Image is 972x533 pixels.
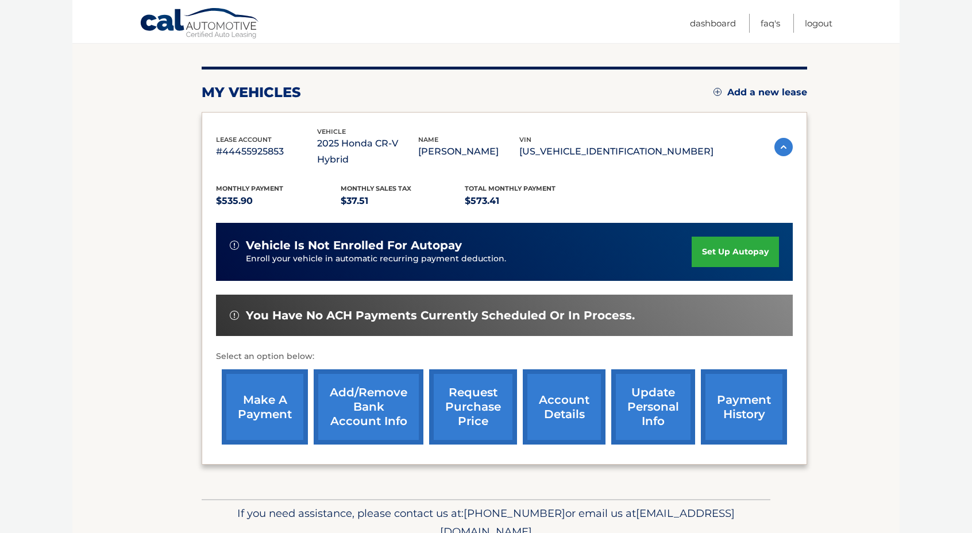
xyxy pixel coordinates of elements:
[611,369,695,445] a: update personal info
[713,87,807,98] a: Add a new lease
[465,184,556,192] span: Total Monthly Payment
[465,193,589,209] p: $573.41
[774,138,793,156] img: accordion-active.svg
[418,136,438,144] span: name
[216,350,793,364] p: Select an option below:
[317,136,418,168] p: 2025 Honda CR-V Hybrid
[314,369,423,445] a: Add/Remove bank account info
[519,136,531,144] span: vin
[701,369,787,445] a: payment history
[690,14,736,33] a: Dashboard
[246,253,692,265] p: Enroll your vehicle in automatic recurring payment deduction.
[246,308,635,323] span: You have no ACH payments currently scheduled or in process.
[230,311,239,320] img: alert-white.svg
[418,144,519,160] p: [PERSON_NAME]
[341,184,411,192] span: Monthly sales Tax
[216,184,283,192] span: Monthly Payment
[140,7,260,41] a: Cal Automotive
[713,88,722,96] img: add.svg
[523,369,605,445] a: account details
[429,369,517,445] a: request purchase price
[761,14,780,33] a: FAQ's
[216,136,272,144] span: lease account
[246,238,462,253] span: vehicle is not enrolled for autopay
[464,507,565,520] span: [PHONE_NUMBER]
[202,84,301,101] h2: my vehicles
[519,144,713,160] p: [US_VEHICLE_IDENTIFICATION_NUMBER]
[805,14,832,33] a: Logout
[216,144,317,160] p: #44455925853
[692,237,779,267] a: set up autopay
[230,241,239,250] img: alert-white.svg
[222,369,308,445] a: make a payment
[341,193,465,209] p: $37.51
[317,128,346,136] span: vehicle
[216,193,341,209] p: $535.90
